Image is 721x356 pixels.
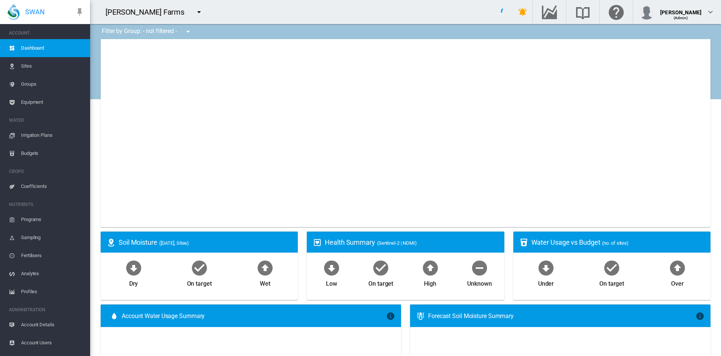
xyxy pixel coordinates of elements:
[21,334,84,352] span: Account Users
[639,5,654,20] img: profile.jpg
[21,229,84,247] span: Sampling
[518,8,527,17] md-icon: icon-bell-ring
[325,238,498,247] div: Health Summary
[377,240,417,246] span: (Sentinel-2 | NDMI)
[368,277,393,288] div: On target
[668,259,686,277] md-icon: icon-arrow-up-bold-circle
[21,247,84,265] span: Fertilisers
[519,238,528,247] md-icon: icon-cup-water
[428,312,695,320] div: Forecast Soil Moisture Summary
[421,259,439,277] md-icon: icon-arrow-up-bold-circle
[671,277,684,288] div: Over
[372,259,390,277] md-icon: icon-checkbox-marked-circle
[660,6,701,13] div: [PERSON_NAME]
[424,277,436,288] div: High
[674,16,688,20] span: (Admin)
[8,4,20,20] img: SWAN-Landscape-Logo-Colour-drop.png
[21,316,84,334] span: Account Details
[21,265,84,283] span: Analytes
[9,198,84,211] span: NUTRIENTS
[574,8,592,17] md-icon: Search the knowledge base
[187,277,212,288] div: On target
[538,277,554,288] div: Under
[515,5,530,20] button: icon-bell-ring
[326,277,337,288] div: Low
[129,277,138,288] div: Dry
[107,238,116,247] md-icon: icon-map-marker-radius
[21,283,84,301] span: Profiles
[181,24,196,39] button: icon-menu-down
[106,7,191,17] div: [PERSON_NAME] Farms
[9,165,84,177] span: CROPS
[386,312,395,321] md-icon: icon-information
[416,312,425,321] md-icon: icon-thermometer-lines
[21,126,84,144] span: Irrigation Plans
[695,312,704,321] md-icon: icon-information
[9,304,84,316] span: ADMINISTRATION
[602,240,629,246] span: (no. of sites)
[256,259,274,277] md-icon: icon-arrow-up-bold-circle
[75,8,84,17] md-icon: icon-pin
[599,277,624,288] div: On target
[260,277,270,288] div: Wet
[21,39,84,57] span: Dashboard
[21,75,84,93] span: Groups
[471,259,489,277] md-icon: icon-minus-circle
[313,238,322,247] md-icon: icon-heart-box-outline
[537,259,555,277] md-icon: icon-arrow-down-bold-circle
[9,27,84,39] span: ACCOUNT
[607,8,625,17] md-icon: Click here for help
[21,93,84,111] span: Equipment
[122,312,386,320] span: Account Water Usage Summary
[21,144,84,162] span: Budgets
[190,259,208,277] md-icon: icon-checkbox-marked-circle
[119,238,292,247] div: Soil Moisture
[96,24,198,39] div: Filter by Group: - not filtered -
[21,57,84,75] span: Sites
[21,211,84,229] span: Programs
[159,240,189,246] span: ([DATE], Sites)
[9,114,84,126] span: WATER
[25,7,45,17] span: SWAN
[323,259,341,277] md-icon: icon-arrow-down-bold-circle
[467,277,492,288] div: Unknown
[192,5,207,20] button: icon-menu-down
[21,177,84,195] span: Coefficients
[125,259,143,277] md-icon: icon-arrow-down-bold-circle
[531,238,704,247] div: Water Usage vs Budget
[540,8,558,17] md-icon: Go to the Data Hub
[195,8,204,17] md-icon: icon-menu-down
[603,259,621,277] md-icon: icon-checkbox-marked-circle
[110,312,119,321] md-icon: icon-water
[184,27,193,36] md-icon: icon-menu-down
[706,8,715,17] md-icon: icon-chevron-down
